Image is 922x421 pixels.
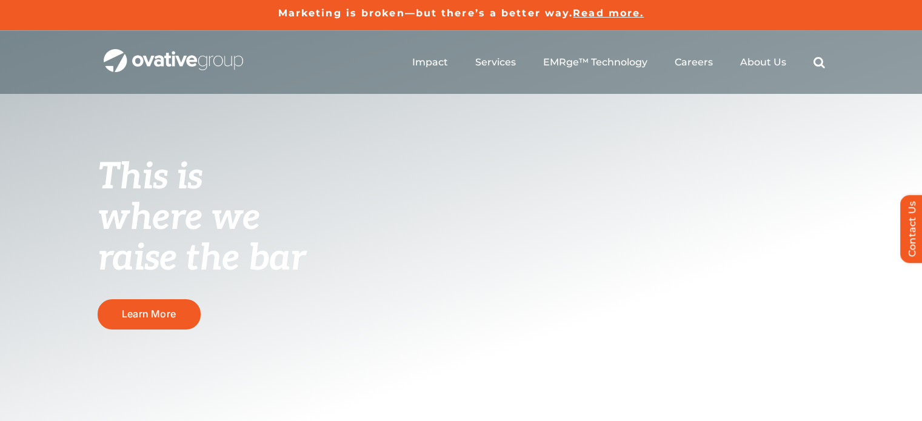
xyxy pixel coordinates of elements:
a: OG_Full_horizontal_WHT [104,48,243,59]
a: Read more. [573,7,644,19]
a: Marketing is broken—but there’s a better way. [278,7,573,19]
a: About Us [740,56,786,68]
nav: Menu [412,43,825,82]
span: Learn More [122,308,176,320]
span: This is [98,156,203,199]
a: Search [813,56,825,68]
span: where we raise the bar [98,196,306,280]
a: Services [475,56,516,68]
a: EMRge™ Technology [543,56,647,68]
a: Learn More [98,299,201,329]
a: Impact [412,56,448,68]
a: Careers [675,56,713,68]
